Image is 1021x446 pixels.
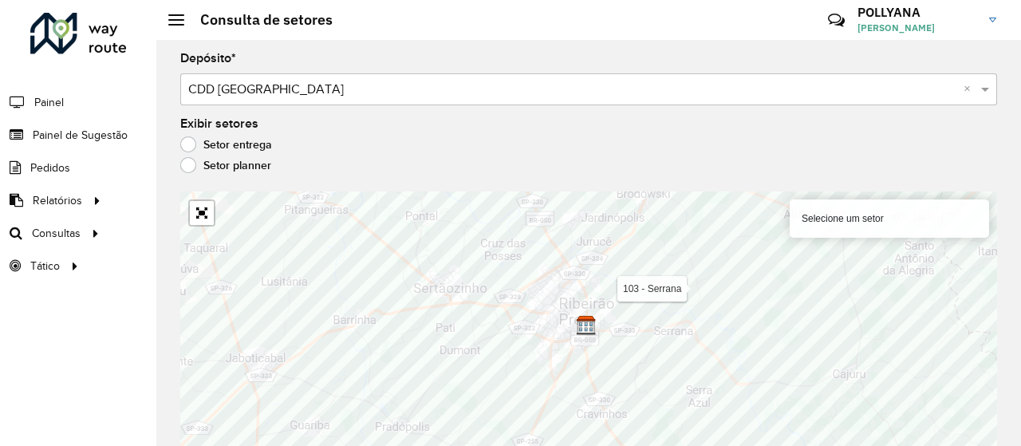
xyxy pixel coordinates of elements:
[190,201,214,225] a: Abrir mapa em tela cheia
[184,11,333,29] h2: Consulta de setores
[964,80,977,99] span: Clear all
[180,49,236,68] label: Depósito
[32,225,81,242] span: Consultas
[857,21,977,35] span: [PERSON_NAME]
[857,5,977,20] h3: POLLYANA
[180,136,272,152] label: Setor entrega
[819,3,853,37] a: Contato Rápido
[30,160,70,176] span: Pedidos
[30,258,60,274] span: Tático
[34,94,64,111] span: Painel
[33,192,82,209] span: Relatórios
[180,114,258,133] label: Exibir setores
[33,127,128,144] span: Painel de Sugestão
[790,199,989,238] div: Selecione um setor
[180,157,271,173] label: Setor planner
